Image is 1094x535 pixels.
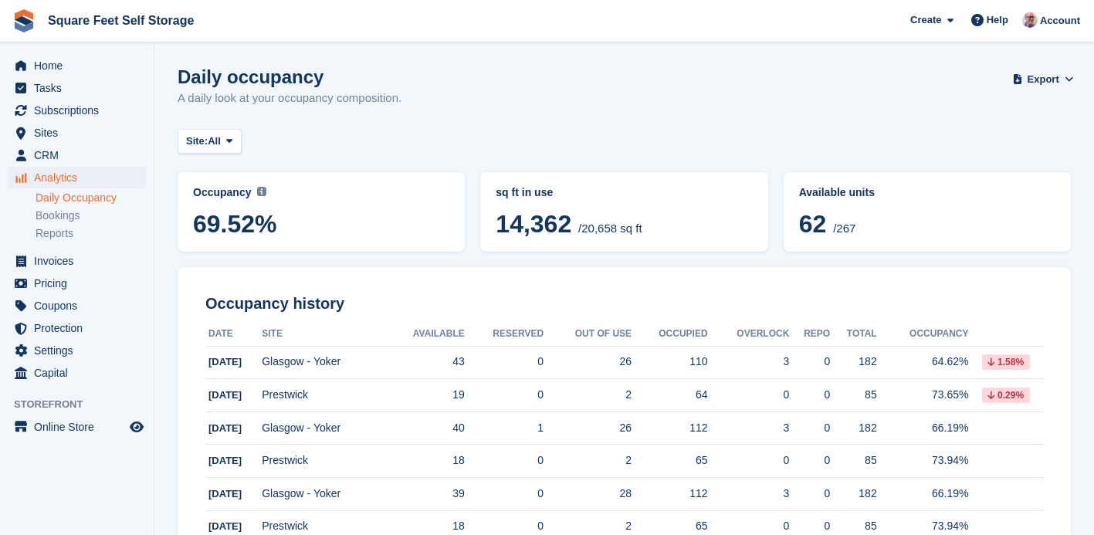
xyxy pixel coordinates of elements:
span: [DATE] [208,422,242,434]
td: Glasgow - Yoker [262,346,384,379]
th: Occupancy [877,322,969,347]
span: Pricing [34,273,127,294]
td: 19 [384,379,465,412]
a: Daily Occupancy [36,191,146,205]
div: 65 [632,452,707,469]
span: Tasks [34,77,127,99]
div: 3 [708,486,790,502]
span: Coupons [34,295,127,317]
span: [DATE] [208,455,242,466]
div: 0 [789,354,830,370]
a: menu [8,100,146,121]
span: /267 [833,222,855,235]
td: 182 [830,478,876,511]
td: 0 [465,346,544,379]
span: sq ft in use [496,186,553,198]
a: menu [8,55,146,76]
span: Storefront [14,397,154,412]
span: Export [1028,72,1059,87]
td: 64.62% [877,346,969,379]
a: menu [8,122,146,144]
a: menu [8,250,146,272]
span: 14,362 [496,210,571,238]
span: All [208,134,221,149]
a: menu [8,362,146,384]
div: 0 [708,387,790,403]
span: Create [910,12,941,28]
img: icon-info-grey-7440780725fd019a000dd9b08b2336e03edf1995a4989e88bcd33f0948082b44.svg [257,187,266,196]
span: Occupancy [193,186,251,198]
p: A daily look at your occupancy composition. [178,90,401,107]
div: 0 [789,420,830,436]
a: Bookings [36,208,146,223]
td: 66.19% [877,478,969,511]
td: 73.94% [877,445,969,478]
span: CRM [34,144,127,166]
th: Available [384,322,465,347]
a: menu [8,416,146,438]
span: [DATE] [208,356,242,367]
td: 39 [384,478,465,511]
span: Capital [34,362,127,384]
th: Total [830,322,876,347]
td: 28 [544,478,632,511]
th: Site [262,322,384,347]
abbr: Current percentage of sq ft occupied [193,185,449,201]
td: 26 [544,346,632,379]
th: Out of Use [544,322,632,347]
span: [DATE] [208,520,242,532]
th: Occupied [632,322,707,347]
span: [DATE] [208,389,242,401]
span: Account [1040,13,1080,29]
div: 0 [789,518,830,534]
div: 3 [708,354,790,370]
span: /20,658 sq ft [578,222,642,235]
td: Glasgow - Yoker [262,411,384,445]
div: 112 [632,420,707,436]
div: 3 [708,420,790,436]
button: Site: All [178,129,242,154]
img: David Greer [1022,12,1038,28]
td: 73.65% [877,379,969,412]
td: 0 [465,379,544,412]
td: 85 [830,445,876,478]
span: 62 [799,210,827,238]
td: 182 [830,411,876,445]
td: 26 [544,411,632,445]
td: 182 [830,346,876,379]
td: 85 [830,379,876,412]
a: menu [8,295,146,317]
a: Reports [36,226,146,241]
td: 2 [544,445,632,478]
div: 0.29% [982,388,1030,403]
td: Glasgow - Yoker [262,478,384,511]
div: 0 [789,387,830,403]
div: 110 [632,354,707,370]
div: 0 [789,486,830,502]
h2: Occupancy history [205,295,1043,313]
abbr: Current breakdown of %{unit} occupied [496,185,752,201]
td: 40 [384,411,465,445]
span: Subscriptions [34,100,127,121]
span: Help [987,12,1008,28]
a: menu [8,273,146,294]
span: Available units [799,186,875,198]
td: 66.19% [877,411,969,445]
span: Analytics [34,167,127,188]
span: [DATE] [208,488,242,499]
a: menu [8,340,146,361]
div: 0 [789,452,830,469]
td: Prestwick [262,445,384,478]
td: 18 [384,445,465,478]
a: menu [8,144,146,166]
img: stora-icon-8386f47178a22dfd0bd8f6a31ec36ba5ce8667c1dd55bd0f319d3a0aa187defe.svg [12,9,36,32]
span: Protection [34,317,127,339]
a: menu [8,77,146,99]
td: 1 [465,411,544,445]
div: 64 [632,387,707,403]
a: menu [8,317,146,339]
td: 0 [465,478,544,511]
h1: Daily occupancy [178,66,401,87]
button: Export [1015,66,1071,92]
span: Site: [186,134,208,149]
